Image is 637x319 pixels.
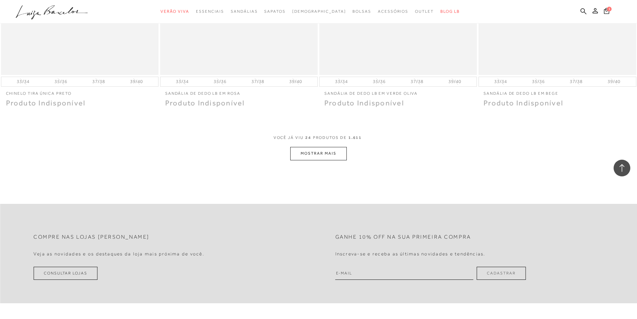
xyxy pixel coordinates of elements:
h4: Inscreva-se e receba as últimas novidades e tendências. [335,251,486,257]
span: VOCê JÁ VIU [274,135,304,141]
span: 1 [607,7,612,11]
span: PRODUTOS DE [313,135,347,141]
a: BLOG LB [440,5,460,18]
span: 1.611 [348,135,362,147]
button: 35/36 [212,78,228,85]
button: 39/40 [606,78,622,85]
button: 1 [602,7,611,16]
button: 33/34 [15,78,31,85]
a: categoryNavScreenReaderText [378,5,408,18]
span: 24 [305,135,311,147]
span: Produto Indisponível [165,99,245,107]
span: Outlet [415,9,434,14]
button: 33/34 [174,78,191,85]
button: 35/36 [371,78,388,85]
button: Cadastrar [476,267,526,280]
span: Bolsas [352,9,371,14]
button: 35/36 [52,78,69,85]
span: Verão Viva [161,9,189,14]
button: 39/40 [287,78,304,85]
button: 33/34 [492,78,509,85]
span: Acessórios [378,9,408,14]
button: 37/38 [568,78,585,85]
a: CHINELO TIRA ÚNICA PRETO [1,87,158,96]
button: 37/38 [409,78,425,85]
a: SANDÁLIA DE DEDO LB EM VERDE OLIVA [319,87,477,96]
a: noSubCategoriesText [292,5,346,18]
button: 35/36 [530,78,547,85]
h4: Veja as novidades e os destaques da loja mais próxima de você. [33,251,204,257]
span: Sandálias [231,9,257,14]
span: Essenciais [196,9,224,14]
button: 33/34 [333,78,350,85]
span: Produto Indisponível [484,99,563,107]
a: categoryNavScreenReaderText [352,5,371,18]
span: BLOG LB [440,9,460,14]
a: SANDÁLIA DE DEDO LB EM ROSA [160,87,318,96]
a: Consultar Lojas [33,267,98,280]
h2: Ganhe 10% off na sua primeira compra [335,234,471,240]
button: 39/40 [128,78,145,85]
button: 37/38 [90,78,107,85]
a: categoryNavScreenReaderText [161,5,189,18]
a: categoryNavScreenReaderText [415,5,434,18]
span: Produto Indisponível [6,99,86,107]
a: categoryNavScreenReaderText [264,5,285,18]
h2: Compre nas lojas [PERSON_NAME] [33,234,149,240]
a: categoryNavScreenReaderText [231,5,257,18]
a: categoryNavScreenReaderText [196,5,224,18]
a: SANDÁLIA DE DEDO LB EM BEGE [479,87,636,96]
input: E-mail [335,267,473,280]
span: Sapatos [264,9,285,14]
button: 37/38 [249,78,266,85]
button: 39/40 [446,78,463,85]
button: MOSTRAR MAIS [290,147,346,160]
span: [DEMOGRAPHIC_DATA] [292,9,346,14]
span: Produto Indisponível [324,99,404,107]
